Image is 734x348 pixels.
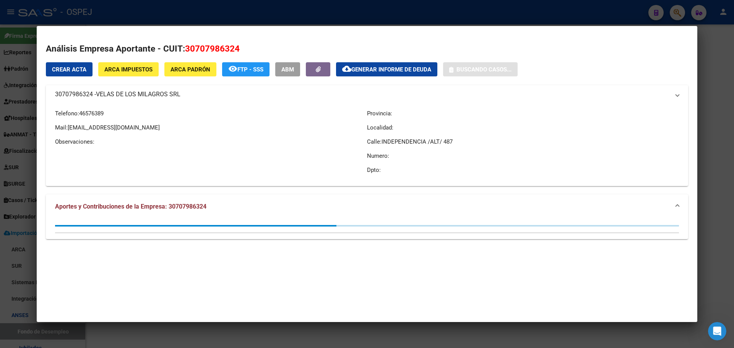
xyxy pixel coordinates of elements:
span: Crear Acta [52,66,86,73]
div: Soporte dice… [6,186,147,203]
div: No hay problema [12,173,58,180]
span: 30707986324 [185,44,240,53]
span: Buscando casos... [456,66,512,73]
span: [EMAIL_ADDRESS][DOMAIN_NAME] [68,124,160,131]
button: ARCA Padrón [164,62,216,76]
div: Enzo dice… [6,48,147,81]
p: Provincia: [367,109,679,118]
img: Profile image for Fin [22,4,34,16]
button: go back [5,3,19,18]
div: 30707986324 -VELAS DE LOS MILAGROS SRL [46,104,688,186]
h2: Análisis Empresa Aportante - CUIT: [46,42,688,55]
mat-icon: remove_red_eye [228,64,237,73]
span: Aportes y Contribuciones de la Empresa: 30707986324 [55,203,206,210]
h1: Fin [37,4,46,10]
p: Numero: [367,152,679,160]
span: VELAS DE LOS MILAGROS SRL [96,90,180,99]
p: Dpto: [367,166,679,174]
button: Enviar un mensaje… [131,247,143,259]
div: Perdon me equivoque, estaba bien subido [28,105,147,129]
p: Calle: [367,138,679,146]
div: Enzo dice… [6,81,147,105]
div: Buenos dias, Muchas gracias por comunicarse con el soporte técnico de la plataforma. [12,140,119,163]
span: ARCA Padrón [171,66,210,73]
button: ARCA Impuestos [98,62,159,76]
button: Adjuntar un archivo [36,250,42,256]
textarea: Escribe un mensaje... [6,234,146,247]
p: Mail: [55,123,367,132]
p: Telefono: [55,109,367,118]
button: Selector de gif [24,250,30,256]
div: Soporte dice… [6,203,147,233]
div: Entonces desestimamos su solicitud [12,190,109,198]
div: Cualquier otra duda estamos a su disposición. [12,207,119,222]
div: Hola buenos dias, acabo de importar un archivo en la sección ANSES/Jubilados que no corresponde [28,48,147,80]
mat-icon: cloud_download [342,64,351,73]
iframe: Intercom live chat [708,322,726,340]
div: Aportes y Contribuciones de la Empresa: 30707986324 [46,219,688,239]
div: Soporte dice… [6,136,147,168]
p: Localidad: [367,123,679,132]
button: Inicio [133,3,148,18]
div: Perdon me equivoque, estaba bien subido [34,110,141,125]
span: FTP - SSS [237,66,263,73]
div: Entonces desestimamos su solicitud [6,186,115,202]
button: ABM [275,62,300,76]
span: 46576389 [79,110,104,117]
div: Cualquier otra duda estamos a su disposición. [6,203,125,227]
button: Crear Acta [46,62,93,76]
button: Generar informe de deuda [336,62,437,76]
div: No hay problema [6,168,64,185]
button: Buscando casos... [443,62,518,76]
div: Buenos dias, Muchas gracias por comunicarse con el soporte técnico de la plataforma. [6,136,125,167]
mat-expansion-panel-header: Aportes y Contribuciones de la Empresa: 30707986324 [46,194,688,219]
button: FTP - SSS [222,62,270,76]
mat-expansion-panel-header: 30707986324 -VELAS DE LOS MILAGROS SRL [46,85,688,104]
mat-panel-title: 30707986324 - [55,90,670,99]
div: Soporte dice… [6,168,147,186]
p: Observaciones: [55,138,367,146]
div: Enzo dice… [6,105,147,136]
div: lo podran corregir? porque no tengo la opción [34,85,141,100]
span: INDEPENDENCIA /ALT/ 487 [382,138,453,145]
button: Scroll to bottom [70,216,83,229]
span: ABM [281,66,294,73]
p: El equipo también puede ayudar [37,10,119,17]
div: sisi mil disculpas [89,233,147,250]
div: Enzo dice… [6,233,147,256]
span: ARCA Impuestos [104,66,153,73]
span: Generar informe de deuda [351,66,431,73]
button: Selector de emoji [12,250,18,256]
div: lo podran corregir? porque no tengo la opción [28,81,147,105]
div: Hola buenos dias, acabo de importar un archivo en la sección ANSES/Jubilados que no corresponde [34,53,141,75]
